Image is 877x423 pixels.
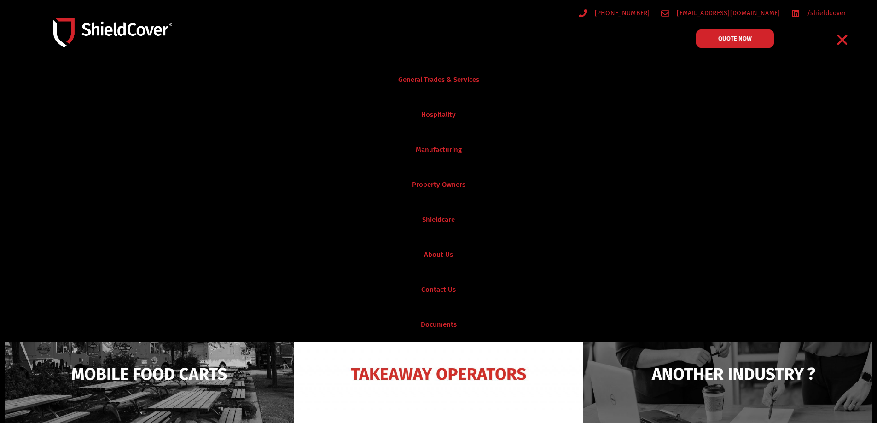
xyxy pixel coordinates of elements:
div: Menu Toggle [832,29,854,51]
span: QUOTE NOW [718,35,752,41]
span: [PHONE_NUMBER] [592,7,650,19]
a: [PHONE_NUMBER] [579,7,650,19]
a: /shieldcover [791,7,846,19]
img: Shield-Cover-Underwriting-Australia-logo-full [53,18,172,47]
a: [EMAIL_ADDRESS][DOMAIN_NAME] [661,7,780,19]
a: QUOTE NOW [696,29,774,48]
span: [EMAIL_ADDRESS][DOMAIN_NAME] [674,7,780,19]
span: /shieldcover [805,7,846,19]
